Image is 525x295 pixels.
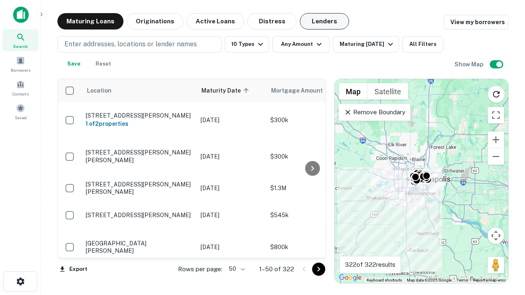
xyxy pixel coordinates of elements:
button: Zoom in [488,132,504,148]
a: Borrowers [2,53,39,75]
p: 1–50 of 322 [259,264,294,274]
p: [DATE] [201,184,262,193]
p: [STREET_ADDRESS][PERSON_NAME] [86,112,192,119]
a: Terms (opens in new tab) [457,278,468,282]
button: Show satellite imagery [367,83,408,100]
button: Reload search area [488,86,505,103]
button: 10 Types [225,36,269,52]
button: Go to next page [312,263,325,276]
p: $300k [270,116,352,125]
button: Reset [90,56,116,72]
h6: 1 of 2 properties [86,119,192,128]
span: Location [87,86,112,95]
p: [STREET_ADDRESS][PERSON_NAME][PERSON_NAME] [86,181,192,195]
button: Export [57,263,89,275]
p: $545k [270,211,352,220]
th: Mortgage Amount [266,79,356,102]
p: [GEOGRAPHIC_DATA][PERSON_NAME] [86,240,192,254]
a: Report a map error [473,278,506,282]
button: Any Amount [272,36,330,52]
p: Enter addresses, locations or lender names [64,39,197,49]
img: capitalize-icon.png [13,7,29,23]
div: Maturing [DATE] [340,39,395,49]
span: Saved [15,114,27,121]
p: $300k [270,152,352,161]
span: Map data ©2025 Google [407,278,452,282]
span: Mortgage Amount [271,86,333,95]
button: Originations [127,13,183,29]
button: Enter addresses, locations or lender names [57,36,221,52]
p: [DATE] [201,116,262,125]
iframe: Chat Widget [484,203,525,243]
button: Distress [247,13,297,29]
button: Drag Pegman onto the map to open Street View [488,257,504,273]
p: 322 of 322 results [345,260,395,270]
p: Remove Boundary [344,107,405,117]
a: Open this area in Google Maps (opens a new window) [337,272,364,283]
button: Toggle fullscreen view [488,107,504,123]
th: Location [82,79,196,102]
button: Show street map [339,83,367,100]
a: Contacts [2,77,39,99]
th: Maturity Date [196,79,266,102]
a: Saved [2,100,39,123]
p: [DATE] [201,211,262,220]
button: Keyboard shortcuts [367,277,402,283]
button: Maturing Loans [57,13,123,29]
p: [STREET_ADDRESS][PERSON_NAME] [86,211,192,219]
button: Maturing [DATE] [333,36,399,52]
span: Borrowers [11,67,30,73]
p: [STREET_ADDRESS][PERSON_NAME][PERSON_NAME] [86,149,192,163]
button: Zoom out [488,148,504,165]
button: Save your search to get updates of matches that match your search criteria. [61,56,87,72]
h6: Show Map [454,60,485,69]
p: $800k [270,243,352,252]
img: Google [337,272,364,283]
a: View my borrowers [444,15,509,29]
div: 50 [226,263,246,275]
p: $1.3M [270,184,352,193]
p: [DATE] [201,152,262,161]
span: Search [13,43,28,50]
span: Maturity Date [201,86,251,95]
p: Rows per page: [178,264,222,274]
button: Lenders [300,13,349,29]
p: [DATE] [201,243,262,252]
a: Search [2,29,39,51]
button: All Filters [402,36,443,52]
div: 0 0 [335,79,508,283]
span: Contacts [12,91,29,97]
button: Active Loans [187,13,244,29]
